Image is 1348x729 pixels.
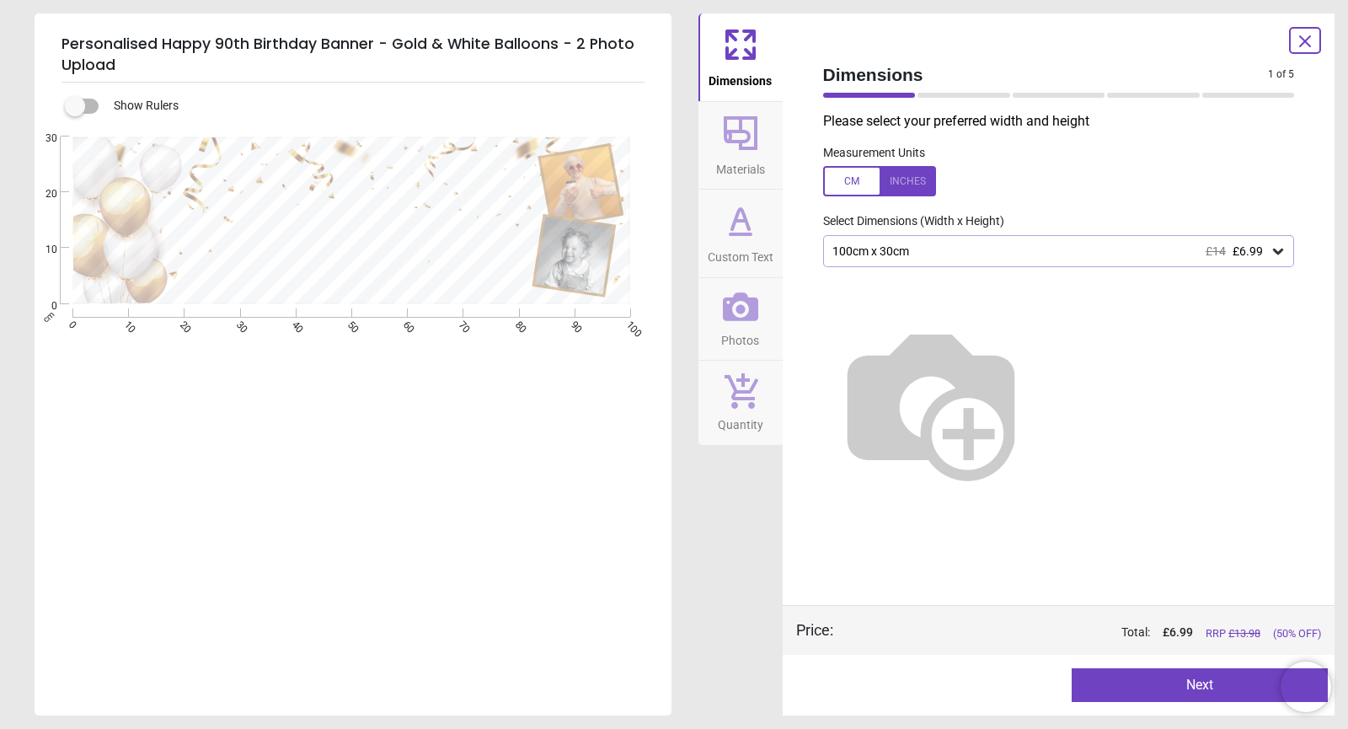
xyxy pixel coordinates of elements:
[859,624,1322,641] div: Total:
[823,62,1269,87] span: Dimensions
[62,27,645,83] h5: Personalised Happy 90th Birthday Banner - Gold & White Balloons - 2 Photo Upload
[718,409,763,434] span: Quantity
[823,145,925,162] label: Measurement Units
[810,213,1004,230] label: Select Dimensions (Width x Height)
[1268,67,1294,82] span: 1 of 5
[75,96,671,116] div: Show Rulers
[823,112,1308,131] p: Please select your preferred width and height
[831,244,1270,259] div: 100cm x 30cm
[1273,626,1321,641] span: (50% OFF)
[709,65,772,90] span: Dimensions
[698,102,783,190] button: Materials
[1072,668,1328,702] button: Next
[25,131,57,146] span: 30
[796,619,833,641] div: Price :
[823,294,1039,510] img: Helper for size comparison
[698,278,783,361] button: Photos
[25,243,57,257] span: 10
[721,324,759,350] span: Photos
[708,241,773,266] span: Custom Text
[1206,626,1260,641] span: RRP
[1281,662,1331,712] iframe: Brevo live chat
[1206,244,1226,258] span: £14
[698,190,783,277] button: Custom Text
[716,153,765,179] span: Materials
[25,299,57,314] span: 0
[25,187,57,201] span: 20
[698,13,783,101] button: Dimensions
[1228,627,1260,640] span: £ 13.98
[1163,624,1193,641] span: £
[1233,244,1263,258] span: £6.99
[1169,625,1193,639] span: 6.99
[698,361,783,445] button: Quantity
